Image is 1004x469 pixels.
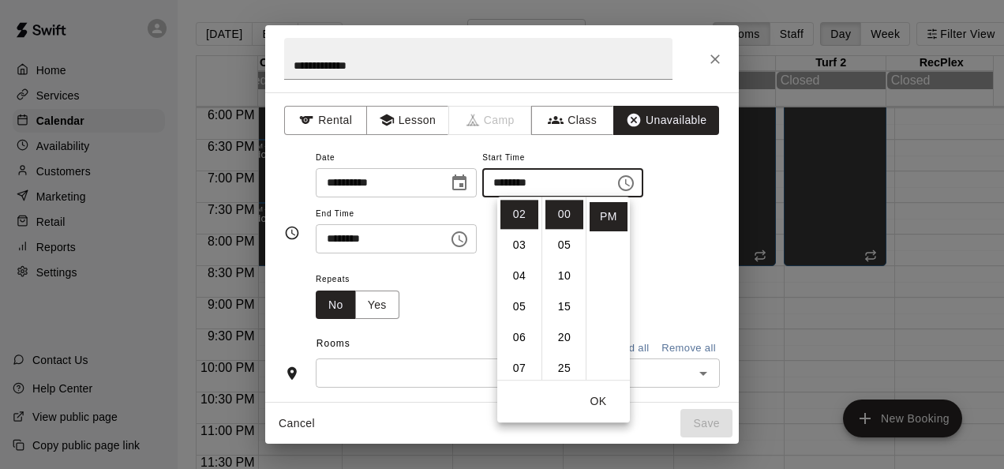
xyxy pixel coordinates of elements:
[573,387,624,416] button: OK
[316,148,477,169] span: Date
[284,106,367,135] button: Rental
[316,204,477,225] span: End Time
[701,45,729,73] button: Close
[500,354,538,383] li: 7 hours
[607,336,657,361] button: Add all
[500,200,538,229] li: 2 hours
[500,231,538,260] li: 3 hours
[500,323,538,352] li: 6 hours
[316,291,356,320] button: No
[316,291,399,320] div: outlined button group
[545,200,583,229] li: 0 minutes
[610,167,642,199] button: Choose time, selected time is 2:00 PM
[545,354,583,383] li: 25 minutes
[500,292,538,321] li: 5 hours
[284,366,300,381] svg: Rooms
[590,171,627,201] li: AM
[692,362,714,385] button: Open
[531,106,614,135] button: Class
[613,106,719,135] button: Unavailable
[545,323,583,352] li: 20 minutes
[444,167,475,199] button: Choose date, selected date is Jan 7, 2026
[590,202,627,231] li: PM
[444,223,475,255] button: Choose time, selected time is 2:30 PM
[272,409,322,438] button: Cancel
[482,148,643,169] span: Start Time
[545,261,583,291] li: 10 minutes
[317,400,720,426] span: Notes
[545,231,583,260] li: 5 minutes
[316,269,412,291] span: Repeats
[586,197,630,380] ul: Select meridiem
[317,338,350,349] span: Rooms
[497,197,541,380] ul: Select hours
[541,197,586,380] ul: Select minutes
[500,261,538,291] li: 4 hours
[545,292,583,321] li: 15 minutes
[355,291,399,320] button: Yes
[500,169,538,198] li: 1 hours
[284,225,300,241] svg: Timing
[366,106,449,135] button: Lesson
[657,336,720,361] button: Remove all
[449,106,532,135] span: Camps can only be created in the Services page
